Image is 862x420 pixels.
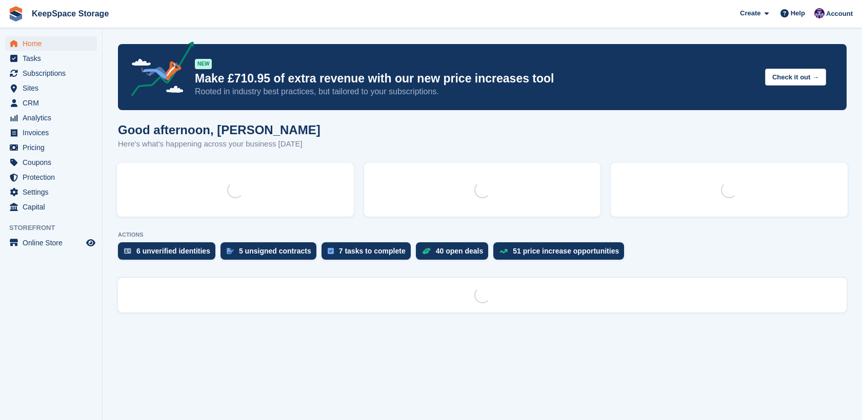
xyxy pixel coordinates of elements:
img: Charlotte Jobling [814,8,825,18]
div: 6 unverified identities [136,247,210,255]
a: menu [5,125,97,140]
span: Help [791,8,805,18]
img: price_increase_opportunities-93ffe204e8149a01c8c9dc8f82e8f89637d9d84a8eef4429ea346261dce0b2c0.svg [499,249,508,254]
a: menu [5,140,97,155]
a: 5 unsigned contracts [220,242,322,265]
span: Account [826,9,853,19]
a: menu [5,51,97,66]
a: Preview store [85,237,97,249]
img: price-adjustments-announcement-icon-8257ccfd72463d97f412b2fc003d46551f7dbcb40ab6d574587a9cd5c0d94... [123,41,194,100]
span: Analytics [23,111,84,125]
a: 7 tasks to complete [322,242,416,265]
a: menu [5,185,97,199]
span: Home [23,36,84,51]
p: Rooted in industry best practices, but tailored to your subscriptions. [195,86,757,97]
span: Settings [23,185,84,199]
a: menu [5,111,97,125]
span: Create [740,8,760,18]
a: menu [5,236,97,250]
span: Online Store [23,236,84,250]
p: ACTIONS [118,232,847,238]
span: Subscriptions [23,66,84,80]
div: 51 price increase opportunities [513,247,619,255]
a: menu [5,200,97,214]
img: verify_identity-adf6edd0f0f0b5bbfe63781bf79b02c33cf7c696d77639b501bdc392416b5a36.svg [124,248,131,254]
span: CRM [23,96,84,110]
div: NEW [195,59,212,69]
img: deal-1b604bf984904fb50ccaf53a9ad4b4a5d6e5aea283cecdc64d6e3604feb123c2.svg [422,247,431,255]
span: Storefront [9,223,102,233]
img: contract_signature_icon-13c848040528278c33f63329250d36e43548de30e8caae1d1a13099fd9432cc5.svg [227,248,234,254]
a: 40 open deals [416,242,494,265]
a: menu [5,170,97,184]
span: Invoices [23,125,84,140]
a: menu [5,36,97,51]
a: menu [5,81,97,95]
img: stora-icon-8386f47178a22dfd0bd8f6a31ec36ba5ce8667c1dd55bd0f319d3a0aa187defe.svg [8,6,24,22]
span: Pricing [23,140,84,155]
button: Check it out → [765,69,826,86]
span: Capital [23,200,84,214]
div: 5 unsigned contracts [239,247,311,255]
a: menu [5,66,97,80]
a: 51 price increase opportunities [493,242,629,265]
a: KeepSpace Storage [28,5,113,22]
div: 7 tasks to complete [339,247,406,255]
a: menu [5,96,97,110]
h1: Good afternoon, [PERSON_NAME] [118,123,320,137]
span: Coupons [23,155,84,170]
span: Tasks [23,51,84,66]
span: Sites [23,81,84,95]
div: 40 open deals [436,247,484,255]
p: Here's what's happening across your business [DATE] [118,138,320,150]
p: Make £710.95 of extra revenue with our new price increases tool [195,71,757,86]
img: task-75834270c22a3079a89374b754ae025e5fb1db73e45f91037f5363f120a921f8.svg [328,248,334,254]
span: Protection [23,170,84,184]
a: 6 unverified identities [118,242,220,265]
a: menu [5,155,97,170]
